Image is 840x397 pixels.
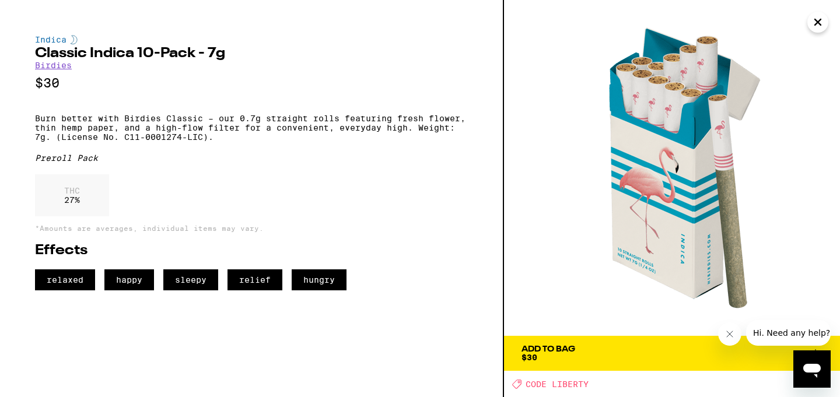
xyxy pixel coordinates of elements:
span: relaxed [35,269,95,290]
iframe: Close message [718,322,741,346]
div: Add To Bag [521,345,575,353]
span: $30 [521,353,537,362]
span: relief [228,269,282,290]
a: Birdies [35,61,72,70]
img: indicaColor.svg [71,35,78,44]
span: CODE LIBERTY [526,380,589,389]
button: Close [807,12,828,33]
iframe: Message from company [746,320,831,346]
p: THC [64,186,80,195]
div: Preroll Pack [35,153,468,163]
p: Burn better with Birdies Classic – our 0.7g straight rolls featuring fresh flower, thin hemp pape... [35,114,468,142]
div: Indica [35,35,468,44]
p: *Amounts are averages, individual items may vary. [35,224,468,232]
iframe: Button to launch messaging window [793,350,831,388]
p: $30 [35,76,468,90]
button: Add To Bag$30 [504,336,840,371]
h2: Effects [35,244,468,258]
span: happy [104,269,154,290]
span: hungry [292,269,346,290]
h2: Classic Indica 10-Pack - 7g [35,47,468,61]
span: sleepy [163,269,218,290]
div: 27 % [35,174,109,216]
